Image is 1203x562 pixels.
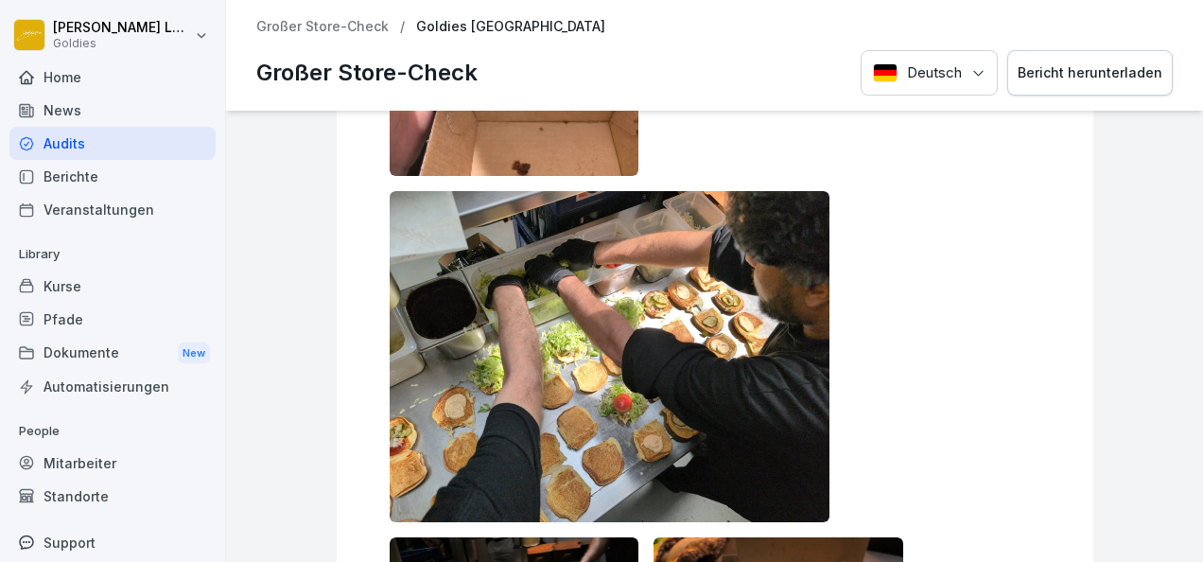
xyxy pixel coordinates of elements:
a: Home [9,61,216,94]
a: DokumenteNew [9,336,216,371]
img: Deutsch [873,63,898,82]
p: Deutsch [907,62,962,84]
a: Berichte [9,160,216,193]
p: / [400,19,405,35]
a: News [9,94,216,127]
div: New [178,342,210,364]
div: Bericht herunterladen [1018,62,1162,83]
img: qldgr5mps57wg6dzrbivtvzo.png [390,191,829,522]
p: Großer Store-Check [256,56,478,90]
a: Standorte [9,480,216,513]
p: People [9,416,216,447]
p: Goldies [GEOGRAPHIC_DATA] [416,19,605,35]
a: Kurse [9,270,216,303]
div: Support [9,526,216,559]
p: Goldies [53,37,191,50]
a: Pfade [9,303,216,336]
a: Mitarbeiter [9,447,216,480]
div: Dokumente [9,336,216,371]
p: Library [9,239,216,270]
a: Veranstaltungen [9,193,216,226]
p: [PERSON_NAME] Loska [53,20,191,36]
a: Großer Store-Check [256,19,389,35]
button: Language [861,50,998,97]
a: Automatisierungen [9,370,216,403]
a: Audits [9,127,216,160]
button: Bericht herunterladen [1007,50,1173,97]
